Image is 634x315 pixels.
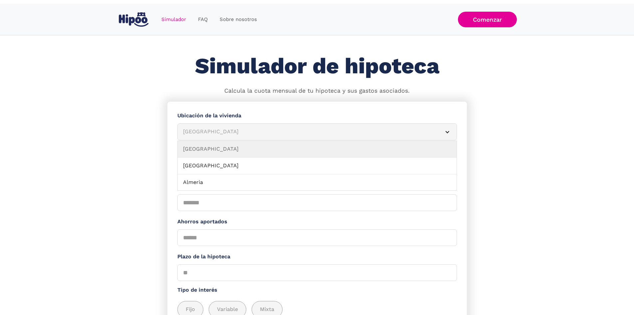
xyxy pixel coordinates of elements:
a: Simulador [155,13,192,26]
p: Calcula la cuota mensual de tu hipoteca y sus gastos asociados. [224,87,410,95]
label: Tipo de interés [177,286,457,294]
span: Mixta [260,305,274,314]
a: Comenzar [458,12,517,27]
article: [GEOGRAPHIC_DATA] [177,123,457,140]
span: Variable [217,305,238,314]
label: Ubicación de la vivienda [177,112,457,120]
a: [GEOGRAPHIC_DATA] [178,141,457,158]
span: Fijo [186,305,195,314]
div: [GEOGRAPHIC_DATA] [183,128,435,136]
h1: Simulador de hipoteca [195,54,439,78]
a: Sobre nosotros [214,13,263,26]
a: [GEOGRAPHIC_DATA] [178,158,457,174]
label: Plazo de la hipoteca [177,253,457,261]
label: Ahorros aportados [177,218,457,226]
nav: [GEOGRAPHIC_DATA] [177,141,457,191]
a: FAQ [192,13,214,26]
a: Almeria [178,174,457,191]
a: home [117,10,150,29]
